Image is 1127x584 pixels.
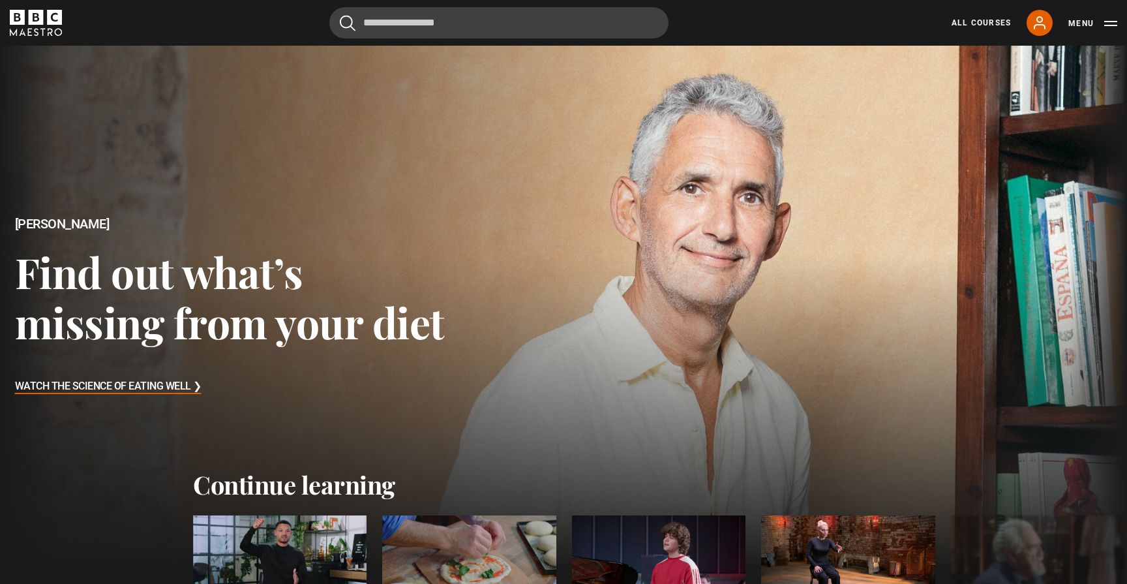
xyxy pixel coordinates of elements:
[15,217,451,232] h2: [PERSON_NAME]
[1068,17,1117,30] button: Toggle navigation
[15,247,451,348] h3: Find out what’s missing from your diet
[329,7,669,38] input: Search
[952,17,1011,29] a: All Courses
[15,377,202,397] h3: Watch The Science of Eating Well ❯
[193,470,934,500] h2: Continue learning
[10,10,62,36] svg: BBC Maestro
[340,15,355,31] button: Submit the search query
